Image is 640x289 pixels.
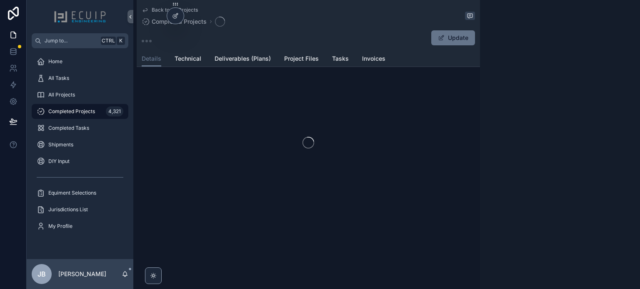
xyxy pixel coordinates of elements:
[32,219,128,234] a: My Profile
[27,48,133,245] div: scrollable content
[332,54,349,63] span: Tasks
[32,104,128,119] a: Completed Projects4,321
[215,51,271,68] a: Deliverables (Plans)
[362,51,385,68] a: Invoices
[32,202,128,217] a: Jurisdictions List
[48,125,89,131] span: Completed Tasks
[215,54,271,63] span: Deliverables (Plans)
[48,141,73,148] span: Shipments
[54,10,106,23] img: App logo
[284,54,319,63] span: Project Files
[58,270,106,278] p: [PERSON_NAME]
[362,54,385,63] span: Invoices
[152,7,198,13] span: Back to All Projects
[175,54,201,63] span: Technical
[32,121,128,136] a: Completed Tasks
[117,37,124,44] span: K
[48,58,62,65] span: Home
[101,37,116,45] span: Ctrl
[32,185,128,200] a: Equiment Selections
[48,206,88,213] span: Jurisdictions List
[45,37,97,44] span: Jump to...
[175,51,201,68] a: Technical
[48,91,75,98] span: All Projects
[32,137,128,152] a: Shipments
[48,190,96,196] span: Equiment Selections
[106,106,123,116] div: 4,321
[332,51,349,68] a: Tasks
[32,54,128,69] a: Home
[48,75,69,82] span: All Tasks
[284,51,319,68] a: Project Files
[142,51,161,67] a: Details
[48,223,72,230] span: My Profile
[32,154,128,169] a: DIY Input
[32,71,128,86] a: All Tasks
[152,17,207,26] span: Completed Projects
[48,108,95,115] span: Completed Projects
[142,7,198,13] a: Back to All Projects
[142,54,161,63] span: Details
[32,87,128,102] a: All Projects
[37,269,46,279] span: JB
[48,158,70,165] span: DIY Input
[32,33,128,48] button: Jump to...CtrlK
[431,30,475,45] button: Update
[142,17,207,26] a: Completed Projects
